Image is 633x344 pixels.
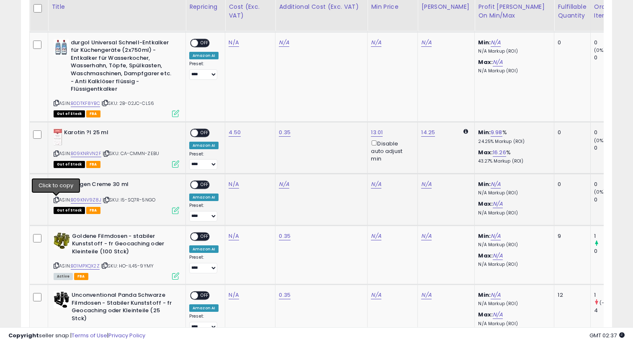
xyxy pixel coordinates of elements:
[198,181,211,189] span: OFF
[371,232,381,240] a: N/A
[229,180,239,189] a: N/A
[594,54,628,61] div: 0
[594,137,606,144] small: (0%)
[189,194,219,201] div: Amazon AI
[54,273,73,280] span: All listings currently available for purchase on Amazon
[74,273,88,280] span: FBA
[478,68,548,74] p: N/A Markup (ROI)
[594,307,628,314] div: 4
[103,196,155,203] span: | SKU: I5-SQ7R-5NGO
[421,180,431,189] a: N/A
[189,203,219,222] div: Preset:
[421,38,431,47] a: N/A
[421,128,435,137] a: 14.25
[72,181,174,191] b: Augen Creme 30 ml
[594,232,628,240] div: 1
[8,331,39,339] strong: Copyright
[478,190,548,196] p: N/A Markup (ROI)
[229,232,239,240] a: N/A
[86,110,100,117] span: FBA
[594,181,628,188] div: 0
[86,207,100,214] span: FBA
[478,200,493,208] b: Max:
[8,332,145,340] div: seller snap | |
[421,232,431,240] a: N/A
[71,196,101,204] a: B09KNV9Z8J
[594,247,628,255] div: 0
[229,128,241,137] a: 4.50
[108,331,145,339] a: Privacy Policy
[371,180,381,189] a: N/A
[54,232,70,249] img: 41IJwA+syqL._SL40_.jpg
[491,128,502,137] a: 9.98
[493,58,503,66] a: N/A
[493,148,506,157] a: 16.26
[421,3,471,11] div: [PERSON_NAME]
[371,38,381,47] a: N/A
[478,210,548,216] p: N/A Markup (ROI)
[491,232,501,240] a: N/A
[71,39,172,95] b: durgol Universal Schnell-Entkalker für Küchengeräte (2x750ml) - Entkalker für Wasserkocher, Wasse...
[478,301,548,307] p: N/A Markup (ROI)
[478,291,491,299] b: Min:
[72,291,173,324] b: Unconventional Panda Schwarze Filmdosen - Stabiler Kunststoff - fr Geocaching oder Kleinteile (25...
[64,129,166,139] b: Karotin ?l 25 ml
[371,291,381,299] a: N/A
[54,129,179,167] div: ASIN:
[54,207,85,214] span: All listings that are currently out of stock and unavailable for purchase on Amazon
[493,200,503,208] a: N/A
[71,150,101,157] a: B09KNRVN2F
[54,232,179,279] div: ASIN:
[594,291,628,299] div: 1
[558,3,587,20] div: Fulfillable Quantity
[371,3,414,11] div: Min Price
[279,232,291,240] a: 0.35
[72,232,174,258] b: Goldene Filmdosen - stabiler Kunststoff - fr Geocaching oder Kleinteile (100 Stck)
[279,3,364,11] div: Additional Cost (Exc. VAT)
[54,39,69,56] img: 51+rinAqm7L._SL40_.jpg
[558,181,584,188] div: 0
[421,291,431,299] a: N/A
[371,139,411,163] div: Disable auto adjust min
[189,142,219,149] div: Amazon AI
[478,3,551,20] div: Profit [PERSON_NAME] on Min/Max
[54,110,85,117] span: All listings that are currently out of stock and unavailable for purchase on Amazon
[478,158,548,164] p: 43.27% Markup (ROI)
[478,262,548,268] p: N/A Markup (ROI)
[198,130,211,137] span: OFF
[478,48,548,54] p: N/A Markup (ROI)
[101,262,154,269] span: | SKU: HO-IL45-9YMY
[51,3,182,11] div: Title
[198,292,211,299] span: OFF
[478,180,491,188] b: Min:
[86,161,100,168] span: FBA
[594,47,606,54] small: (0%)
[279,38,289,47] a: N/A
[198,39,211,46] span: OFF
[493,252,503,260] a: N/A
[189,52,219,59] div: Amazon AI
[279,291,291,299] a: 0.35
[229,291,239,299] a: N/A
[493,311,503,319] a: N/A
[478,149,548,164] div: %
[101,100,154,107] span: | SKU: 2B-02JC-CLS6
[558,291,584,299] div: 12
[491,38,501,47] a: N/A
[600,299,616,306] small: (-75%)
[54,161,85,168] span: All listings that are currently out of stock and unavailable for purchase on Amazon
[463,129,468,134] i: Calculated using Dynamic Max Price.
[594,39,628,46] div: 0
[478,128,491,136] b: Min:
[558,129,584,136] div: 0
[189,3,221,11] div: Repricing
[71,100,100,107] a: B0DTKF8YBC
[478,311,493,319] b: Max:
[103,150,159,157] span: | SKU: CA-CMMN-ZEBU
[594,189,606,195] small: (0%)
[189,313,219,332] div: Preset:
[54,39,179,117] div: ASIN:
[54,181,70,192] img: 21O4Vnf1OaL._SL40_.jpg
[189,255,219,273] div: Preset:
[594,196,628,204] div: 0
